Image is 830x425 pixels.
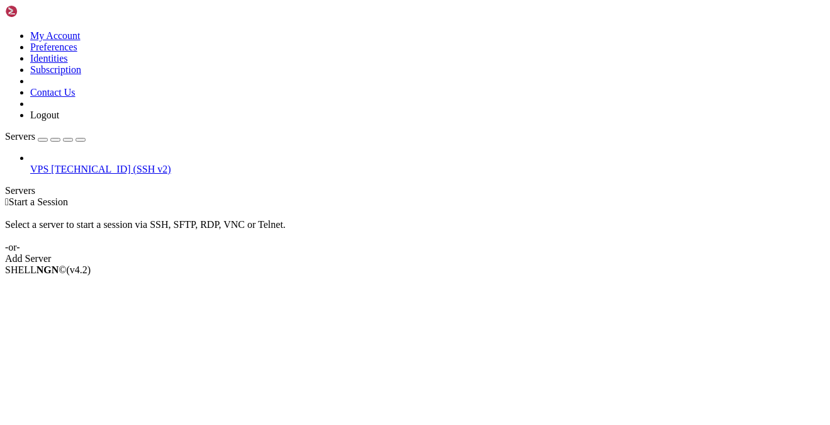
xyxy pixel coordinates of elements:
[36,264,59,275] b: NGN
[67,264,91,275] span: 4.2.0
[5,131,86,142] a: Servers
[30,152,825,175] li: VPS [TECHNICAL_ID] (SSH v2)
[30,164,48,174] span: VPS
[9,196,68,207] span: Start a Session
[5,208,825,253] div: Select a server to start a session via SSH, SFTP, RDP, VNC or Telnet. -or-
[51,164,171,174] span: [TECHNICAL_ID] (SSH v2)
[30,64,81,75] a: Subscription
[30,30,81,41] a: My Account
[5,196,9,207] span: 
[5,253,825,264] div: Add Server
[30,42,77,52] a: Preferences
[5,185,825,196] div: Servers
[30,110,59,120] a: Logout
[5,131,35,142] span: Servers
[5,5,77,18] img: Shellngn
[5,264,91,275] span: SHELL ©
[30,87,76,98] a: Contact Us
[30,164,825,175] a: VPS [TECHNICAL_ID] (SSH v2)
[30,53,68,64] a: Identities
